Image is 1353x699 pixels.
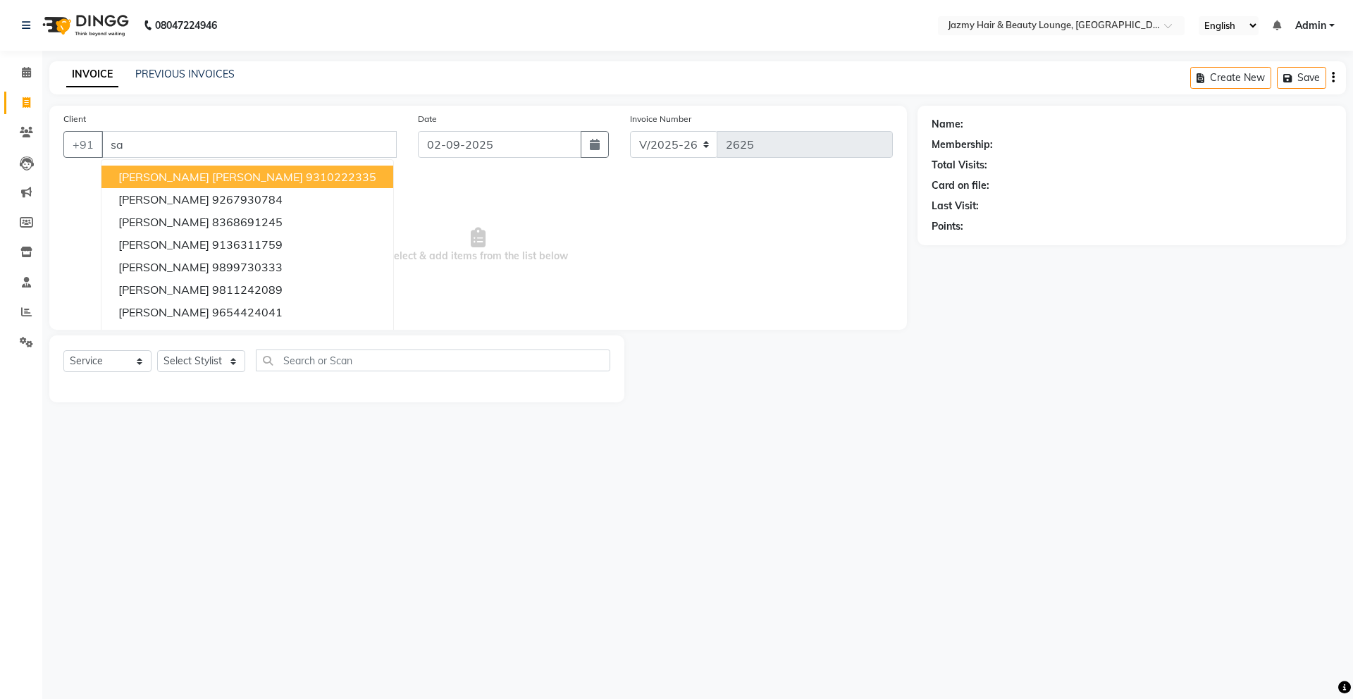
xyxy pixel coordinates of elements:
a: INVOICE [66,62,118,87]
button: +91 [63,131,103,158]
input: Search by Name/Mobile/Email/Code [101,131,397,158]
span: [PERSON_NAME] [118,305,209,319]
ngb-highlight: 9899730333 [212,260,283,274]
span: Saksham [118,328,167,342]
label: Date [418,113,437,125]
span: [PERSON_NAME] [118,215,209,229]
div: Card on file: [932,178,989,193]
div: Name: [932,117,963,132]
ngb-highlight: 9136311759 [212,237,283,252]
span: Select & add items from the list below [63,175,893,316]
ngb-highlight: 9310222335 [306,170,376,184]
ngb-highlight: 9899561199 [170,328,240,342]
span: [PERSON_NAME] [118,260,209,274]
ngb-highlight: 9811242089 [212,283,283,297]
span: [PERSON_NAME] [PERSON_NAME] [118,170,303,184]
button: Create New [1190,67,1271,89]
ngb-highlight: 9654424041 [212,305,283,319]
a: PREVIOUS INVOICES [135,68,235,80]
ngb-highlight: 8368691245 [212,215,283,229]
div: Membership: [932,137,993,152]
div: Total Visits: [932,158,987,173]
div: Points: [932,219,963,234]
label: Client [63,113,86,125]
button: Save [1277,67,1326,89]
ngb-highlight: 9267930784 [212,192,283,206]
img: logo [36,6,132,45]
div: Last Visit: [932,199,979,214]
span: [PERSON_NAME] [118,192,209,206]
span: [PERSON_NAME] [118,283,209,297]
input: Search or Scan [256,349,610,371]
span: [PERSON_NAME] [118,237,209,252]
b: 08047224946 [155,6,217,45]
label: Invoice Number [630,113,691,125]
span: Admin [1295,18,1326,33]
